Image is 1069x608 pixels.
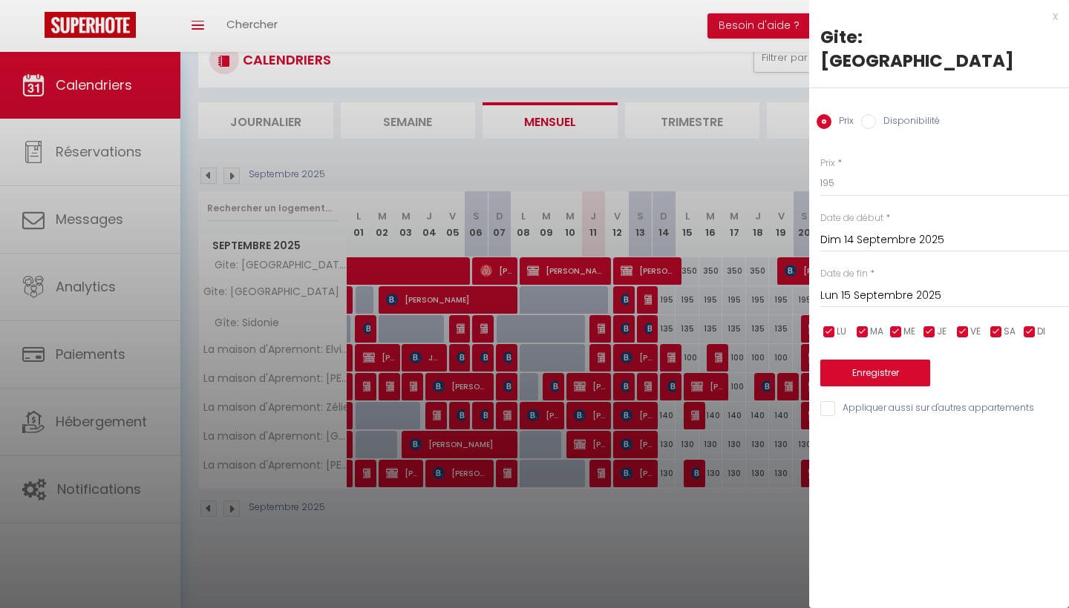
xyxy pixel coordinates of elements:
div: Gite: [GEOGRAPHIC_DATA] [820,25,1058,73]
span: DI [1037,325,1045,339]
span: SA [1004,325,1016,339]
label: Disponibilité [876,114,940,130]
span: ME [903,325,915,339]
label: Date de fin [820,267,868,281]
span: MA [870,325,883,339]
button: Enregistrer [820,360,930,386]
label: Prix [831,114,854,130]
label: Date de début [820,211,883,225]
span: VE [970,325,981,339]
button: Ouvrir le widget de chat LiveChat [12,6,56,50]
span: LU [837,325,846,339]
span: JE [937,325,947,339]
div: x [809,7,1058,25]
label: Prix [820,156,835,171]
iframe: Chat [1006,541,1058,597]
